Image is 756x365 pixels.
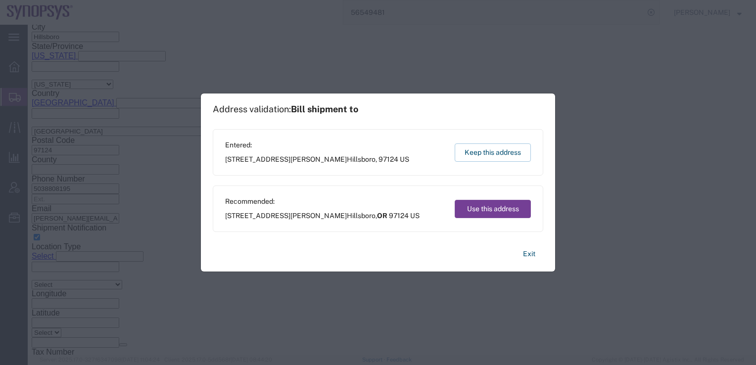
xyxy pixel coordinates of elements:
[225,140,409,150] span: Entered:
[347,155,376,163] span: Hillsboro
[410,212,420,220] span: US
[225,196,420,207] span: Recommended:
[455,143,531,162] button: Keep this address
[347,212,376,220] span: Hillsboro
[213,104,358,115] h1: Address validation:
[291,104,358,114] span: Bill shipment to
[455,200,531,218] button: Use this address
[225,211,420,221] span: [STREET_ADDRESS][PERSON_NAME] ,
[378,155,398,163] span: 97124
[377,212,387,220] span: OR
[400,155,409,163] span: US
[225,154,409,165] span: [STREET_ADDRESS][PERSON_NAME] ,
[515,245,543,263] button: Exit
[389,212,409,220] span: 97124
